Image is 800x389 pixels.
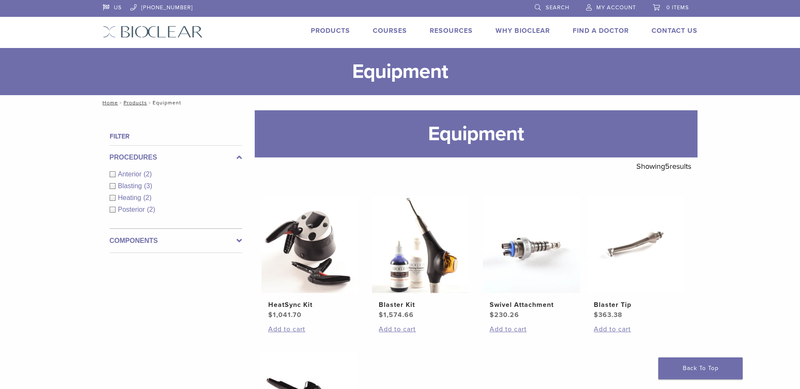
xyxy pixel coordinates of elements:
h1: Equipment [255,110,698,157]
a: Courses [373,27,407,35]
a: Back To Top [658,357,743,379]
h2: Blaster Tip [594,300,677,310]
h2: HeatSync Kit [268,300,352,310]
h2: Swivel Attachment [490,300,573,310]
a: Home [100,100,118,106]
bdi: 1,574.66 [379,311,414,319]
span: (2) [143,194,152,201]
span: $ [379,311,383,319]
span: Posterior [118,206,147,213]
a: HeatSync KitHeatSync Kit $1,041.70 [261,196,359,320]
p: Showing results [636,157,691,175]
a: Add to cart: “HeatSync Kit” [268,324,352,334]
a: Resources [430,27,473,35]
a: Why Bioclear [496,27,550,35]
nav: Equipment [97,95,704,110]
span: $ [490,311,494,319]
label: Components [110,236,242,246]
bdi: 1,041.70 [268,311,302,319]
span: Anterior [118,171,144,178]
a: Blaster KitBlaster Kit $1,574.66 [372,196,470,320]
img: HeatSync Kit [261,196,358,293]
a: Add to cart: “Swivel Attachment” [490,324,573,334]
span: / [118,101,124,105]
span: Blasting [118,182,144,189]
img: Blaster Tip [587,196,684,293]
a: Contact Us [652,27,698,35]
h2: Blaster Kit [379,300,462,310]
a: Blaster TipBlaster Tip $363.38 [587,196,685,320]
a: Find A Doctor [573,27,629,35]
bdi: 363.38 [594,311,622,319]
span: (2) [144,171,152,178]
span: My Account [596,4,636,11]
img: Blaster Kit [372,196,469,293]
span: (2) [147,206,156,213]
img: Bioclear [103,26,203,38]
label: Procedures [110,152,242,163]
a: Products [311,27,350,35]
a: Products [124,100,147,106]
span: / [147,101,153,105]
a: Add to cart: “Blaster Kit” [379,324,462,334]
span: Search [546,4,569,11]
span: (3) [144,182,152,189]
span: 0 items [666,4,689,11]
a: Swivel AttachmentSwivel Attachment $230.26 [482,196,581,320]
span: $ [268,311,273,319]
span: Heating [118,194,143,201]
h4: Filter [110,131,242,141]
img: Swivel Attachment [483,196,580,293]
span: $ [594,311,598,319]
span: 5 [665,162,670,171]
bdi: 230.26 [490,311,519,319]
a: Add to cart: “Blaster Tip” [594,324,677,334]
